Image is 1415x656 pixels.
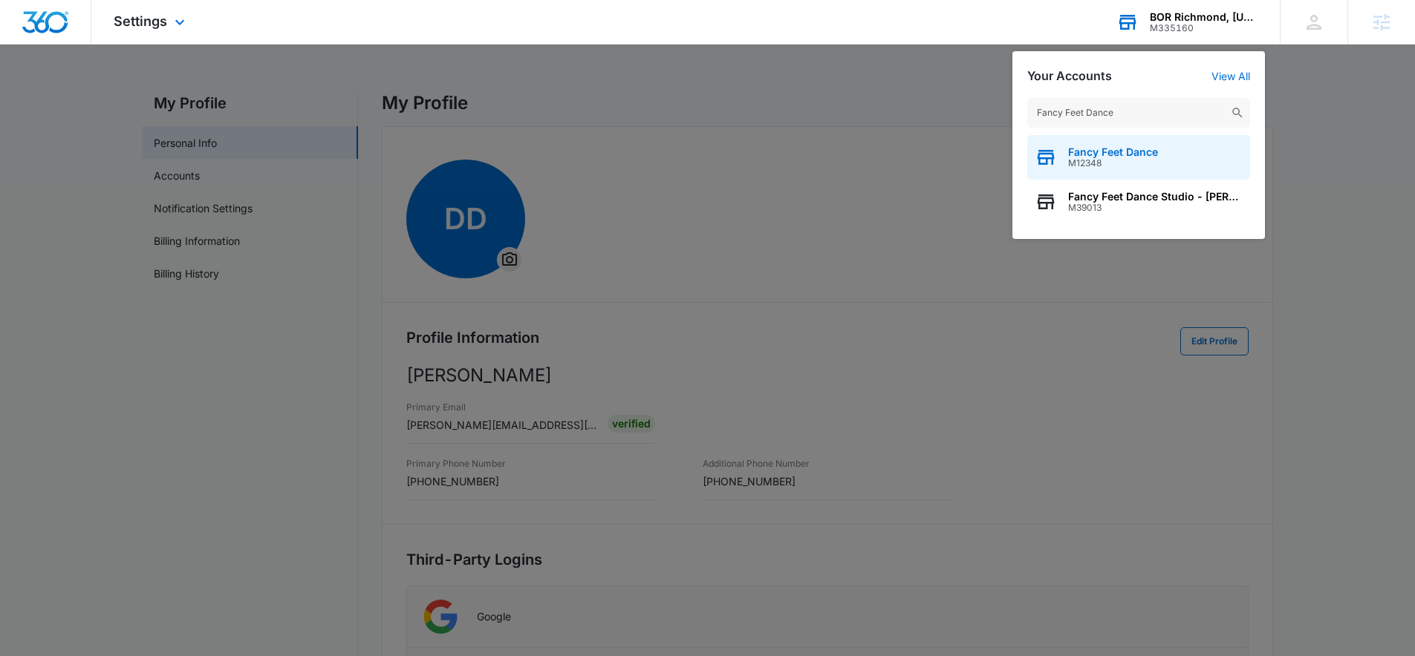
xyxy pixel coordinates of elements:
span: Fancy Feet Dance [1068,146,1158,158]
span: Settings [114,13,167,29]
button: Fancy Feet DanceM12348 [1027,135,1250,180]
span: M39013 [1068,203,1243,213]
div: account id [1150,23,1258,33]
input: Search Accounts [1027,98,1250,128]
h2: Your Accounts [1027,69,1112,83]
div: account name [1150,11,1258,23]
button: Fancy Feet Dance Studio - [PERSON_NAME]M39013 [1027,180,1250,224]
span: Fancy Feet Dance Studio - [PERSON_NAME] [1068,191,1243,203]
span: M12348 [1068,158,1158,168]
a: View All [1211,70,1250,82]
